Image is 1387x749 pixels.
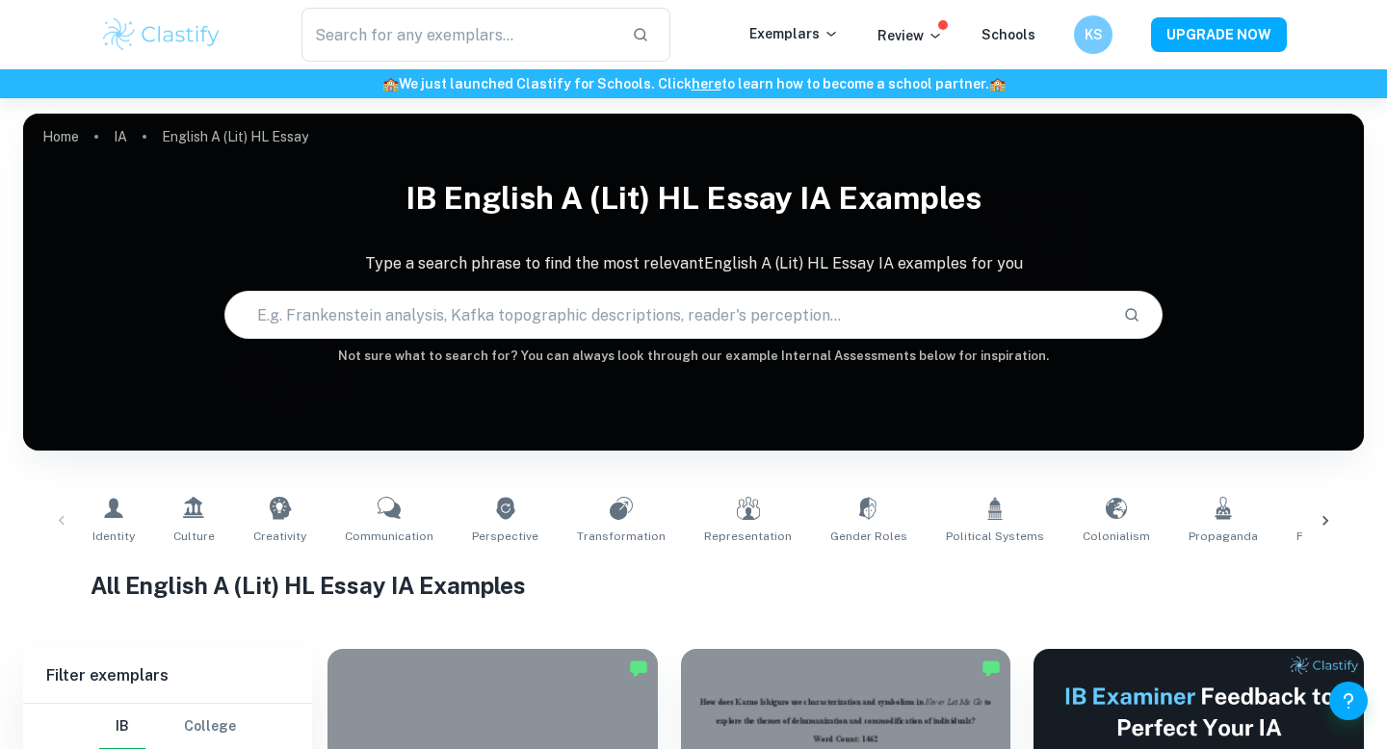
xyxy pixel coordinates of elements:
[42,123,79,150] a: Home
[704,528,792,545] span: Representation
[23,649,312,703] h6: Filter exemplars
[989,76,1006,91] span: 🏫
[114,123,127,150] a: IA
[23,168,1364,229] h1: IB English A (Lit) HL Essay IA examples
[4,73,1383,94] h6: We just launched Clastify for Schools. Click to learn how to become a school partner.
[382,76,399,91] span: 🏫
[877,25,943,46] p: Review
[830,528,907,545] span: Gender Roles
[1151,17,1287,52] button: UPGRADE NOW
[92,528,135,545] span: Identity
[1074,15,1112,54] button: KS
[345,528,433,545] span: Communication
[23,347,1364,366] h6: Not sure what to search for? You can always look through our example Internal Assessments below f...
[946,528,1044,545] span: Political Systems
[301,8,616,62] input: Search for any exemplars...
[173,528,215,545] span: Culture
[749,23,839,44] p: Exemplars
[91,568,1297,603] h1: All English A (Lit) HL Essay IA Examples
[981,659,1001,678] img: Marked
[981,27,1035,42] a: Schools
[225,288,1108,342] input: E.g. Frankenstein analysis, Kafka topographic descriptions, reader's perception...
[472,528,538,545] span: Perspective
[629,659,648,678] img: Marked
[162,126,308,147] p: English A (Lit) HL Essay
[1189,528,1258,545] span: Propaganda
[23,252,1364,275] p: Type a search phrase to find the most relevant English A (Lit) HL Essay IA examples for you
[1115,298,1148,331] button: Search
[1329,682,1368,720] button: Help and Feedback
[692,76,721,91] a: here
[100,15,222,54] img: Clastify logo
[1083,24,1105,45] h6: KS
[577,528,666,545] span: Transformation
[1083,528,1150,545] span: Colonialism
[253,528,306,545] span: Creativity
